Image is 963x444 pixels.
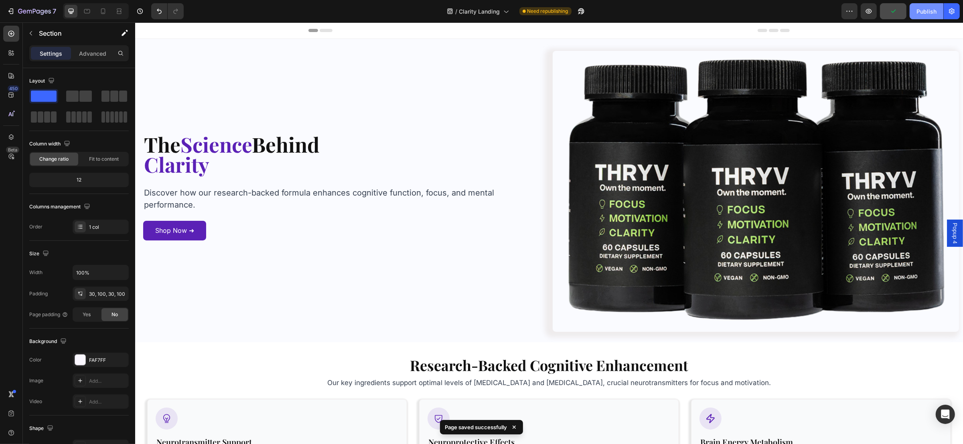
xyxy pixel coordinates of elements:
[29,248,51,259] div: Size
[83,311,91,318] span: Yes
[29,377,43,384] div: Image
[117,108,184,135] strong: Behind
[89,155,119,163] span: Fit to content
[445,423,507,431] p: Page saved successfully
[29,139,72,149] div: Column width
[39,28,105,38] p: Section
[459,7,500,16] span: Clarity Landing
[29,223,43,230] div: Order
[6,147,19,153] div: Beta
[135,22,963,444] iframe: Design area
[936,405,955,424] div: Open Intercom Messenger
[89,377,127,385] div: Add...
[20,204,59,212] span: Shop Now ➜
[89,398,127,406] div: Add...
[29,202,92,212] div: Columns management
[3,3,60,19] button: 7
[527,8,568,15] span: Need republishing
[29,311,68,318] div: Page padding
[29,290,48,297] div: Padding
[29,269,43,276] div: Width
[89,224,127,231] div: 1 col
[8,198,71,218] a: Shop Now ➜
[29,398,42,405] div: Video
[275,333,553,352] strong: Research-Backed Cognitive Enhancement
[9,128,74,155] strong: Clarity
[910,3,943,19] button: Publish
[9,108,45,135] strong: The
[192,356,636,364] span: Our key ingredients support optimal levels of [MEDICAL_DATA] and [MEDICAL_DATA], crucial neurotra...
[29,336,68,347] div: Background
[40,155,69,163] span: Change ratio
[816,200,824,221] span: Popup 4
[9,165,359,187] span: Discover how our research-backed formula enhances cognitive function, focus, and mental performance.
[151,3,184,19] div: Undo/Redo
[29,423,55,434] div: Shape
[45,108,117,135] strong: Science
[8,85,19,92] div: 450
[916,7,937,16] div: Publish
[29,356,42,363] div: Color
[89,357,127,364] div: FAF7FF
[40,49,62,58] p: Settings
[112,311,118,318] span: No
[31,174,127,186] div: 12
[21,414,117,425] span: Neurotransmitter Support
[89,291,127,298] div: 30, 100, 30, 100
[79,49,106,58] p: Advanced
[53,6,56,16] p: 7
[456,7,458,16] span: /
[29,76,56,87] div: Layout
[565,414,658,425] span: Brain Energy Metabolism
[293,414,379,425] span: Neuroprotective Effects
[73,265,128,280] input: Auto
[418,28,824,309] img: gempages_563934961069982515-97368a73-96ae-47c7-b5fb-1d3bd407a00e.png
